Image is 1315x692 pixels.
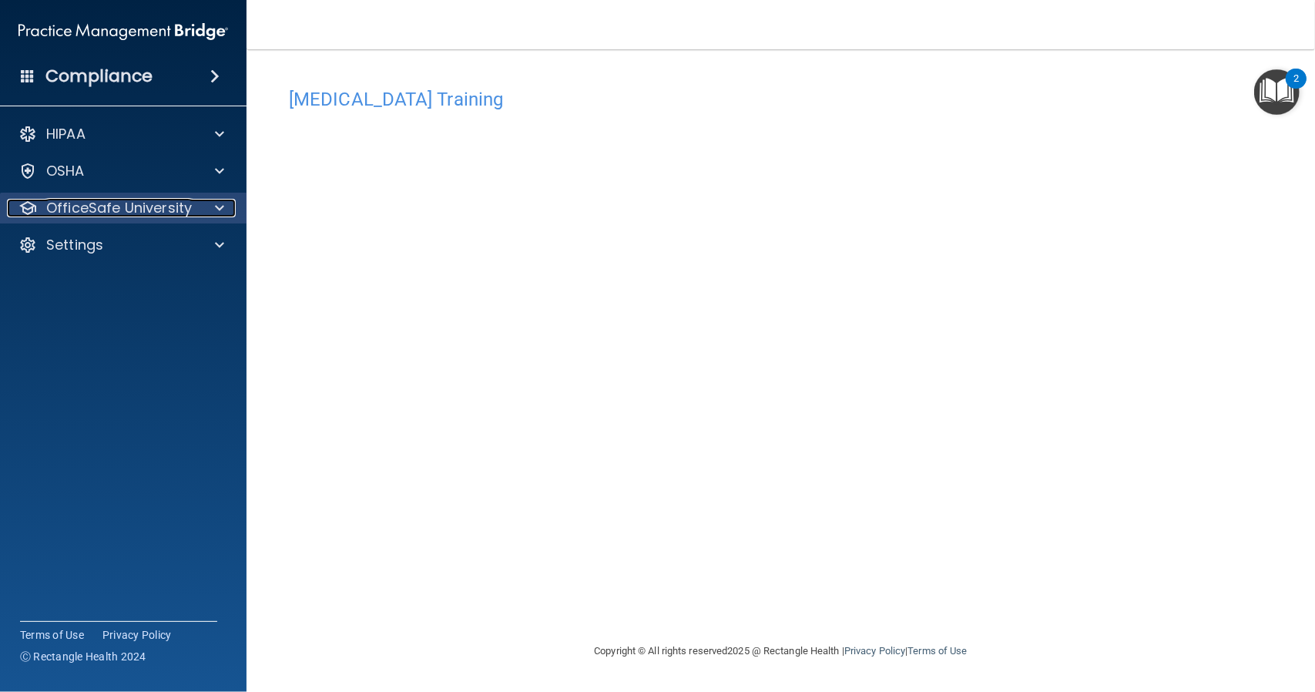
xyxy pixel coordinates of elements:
h4: [MEDICAL_DATA] Training [289,89,1273,109]
span: Ⓒ Rectangle Health 2024 [20,649,146,664]
a: OfficeSafe University [18,199,224,217]
div: 2 [1293,79,1299,99]
img: PMB logo [18,16,228,47]
h4: Compliance [45,66,153,87]
a: Privacy Policy [844,645,905,657]
button: Open Resource Center, 2 new notifications [1254,69,1300,115]
a: Terms of Use [907,645,967,657]
a: HIPAA [18,125,224,143]
p: OSHA [46,162,85,180]
p: Settings [46,236,103,254]
p: HIPAA [46,125,86,143]
iframe: covid-19 [289,118,1059,592]
div: Copyright © All rights reserved 2025 @ Rectangle Health | | [500,626,1062,676]
a: OSHA [18,162,224,180]
a: Privacy Policy [102,627,172,643]
p: OfficeSafe University [46,199,192,217]
a: Terms of Use [20,627,84,643]
a: Settings [18,236,224,254]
